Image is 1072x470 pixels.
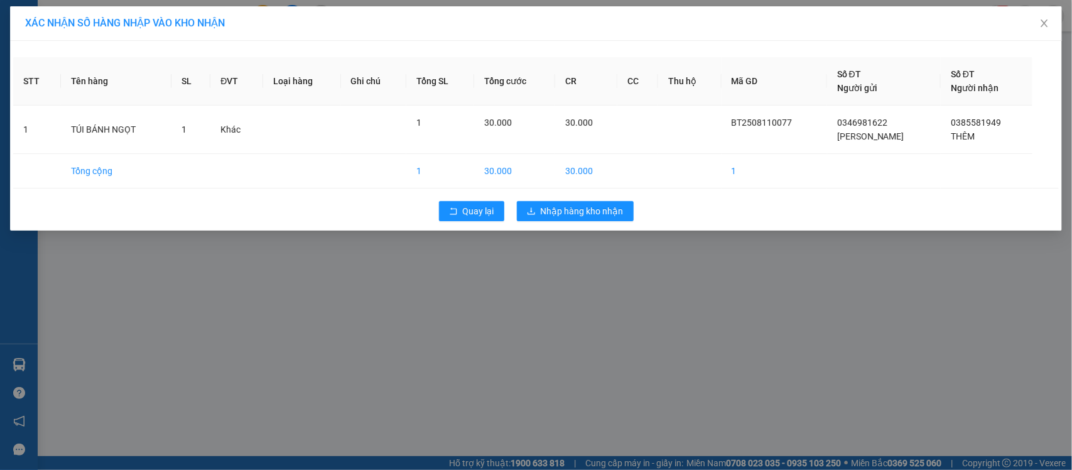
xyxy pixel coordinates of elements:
th: Tên hàng [61,57,171,106]
span: XÁC NHẬN SỐ HÀNG NHẬP VÀO KHO NHẬN [25,17,225,29]
th: Mã GD [722,57,827,106]
button: rollbackQuay lại [439,201,504,221]
span: Nhập hàng kho nhận [541,204,624,218]
span: THÊM [951,131,975,141]
td: TÚI BÁNH NGỌT [61,106,171,154]
td: 30.000 [555,154,617,189]
th: Ghi chú [341,57,406,106]
li: VP VP Đắk Nhau [87,89,167,102]
span: Quay lại [463,204,494,218]
li: [PERSON_NAME][GEOGRAPHIC_DATA] [6,6,182,74]
th: Tổng SL [406,57,474,106]
th: Tổng cước [474,57,555,106]
span: close [1039,18,1049,28]
button: Close [1027,6,1062,41]
button: downloadNhập hàng kho nhận [517,201,634,221]
span: rollback [449,207,458,217]
td: 1 [13,106,61,154]
span: 30.000 [565,117,593,128]
th: Loại hàng [263,57,341,106]
td: Khác [210,106,263,154]
span: 1 [181,124,187,134]
td: 30.000 [474,154,555,189]
th: ĐVT [210,57,263,106]
li: VP VP [GEOGRAPHIC_DATA] [6,89,87,130]
th: STT [13,57,61,106]
td: 1 [722,154,827,189]
th: Thu hộ [658,57,721,106]
span: [PERSON_NAME] [837,131,904,141]
span: Số ĐT [951,69,975,79]
th: SL [171,57,211,106]
span: Số ĐT [837,69,861,79]
span: 30.000 [484,117,512,128]
span: Người gửi [837,83,877,93]
td: 1 [406,154,474,189]
span: 0346981622 [837,117,887,128]
th: CC [617,57,658,106]
span: download [527,207,536,217]
span: BT2508110077 [732,117,793,128]
th: CR [555,57,617,106]
span: 1 [416,117,421,128]
td: Tổng cộng [61,154,171,189]
span: 0385581949 [951,117,1001,128]
span: Người nhận [951,83,999,93]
